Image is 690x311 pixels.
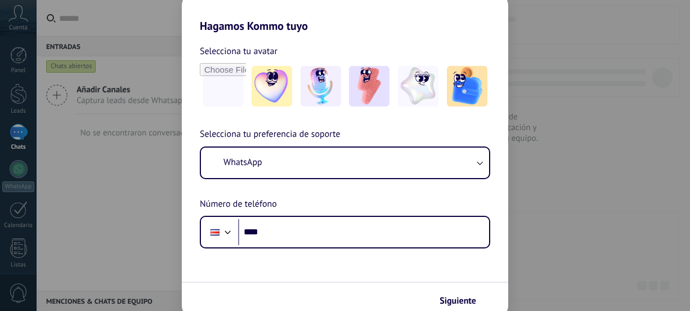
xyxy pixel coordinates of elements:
img: -3.jpeg [349,66,389,106]
span: Selecciona tu preferencia de soporte [200,127,340,142]
span: Siguiente [440,297,476,305]
span: WhatsApp [223,157,262,168]
span: Número de teléfono [200,197,277,212]
img: -1.jpeg [252,66,292,106]
div: Costa Rica: + 506 [204,220,226,244]
img: -5.jpeg [447,66,487,106]
img: -4.jpeg [398,66,438,106]
button: WhatsApp [201,148,489,178]
button: Siguiente [434,291,491,310]
span: Selecciona tu avatar [200,44,277,59]
img: -2.jpeg [301,66,341,106]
